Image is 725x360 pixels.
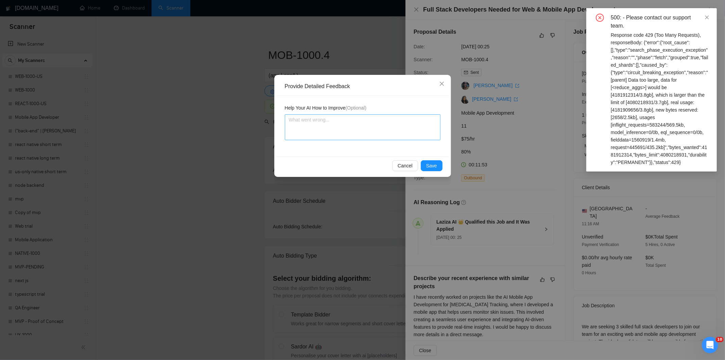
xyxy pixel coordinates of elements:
div: Response code 429 (Too Many Requests), responseBody: {"error":{"root_cause":[],"type":"search_pha... [611,31,709,166]
button: Cancel [392,160,418,171]
span: Cancel [398,162,413,169]
button: Close [433,75,451,93]
span: Save [426,162,437,169]
span: close-circle [596,14,604,22]
span: (Optional) [346,105,366,111]
span: close [705,15,709,20]
span: 10 [716,337,724,342]
div: 500: - Please contact our support team. [611,14,709,30]
span: Help Your AI How to Improve [285,104,366,112]
iframe: Intercom live chat [702,337,718,353]
div: Provide Detailed Feedback [285,83,445,90]
span: close [439,81,445,86]
button: Save [421,160,443,171]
